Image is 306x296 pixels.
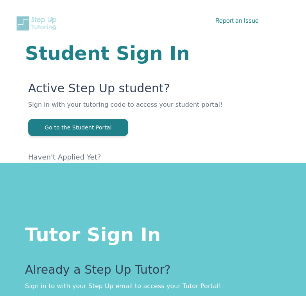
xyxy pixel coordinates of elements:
[215,16,259,24] a: Report an Issue
[28,153,101,161] a: Haven't Applied Yet?
[25,222,281,244] h1: Tutor Sign In
[28,100,281,119] p: Sign in with your tutoring code to access your student portal!
[28,124,128,131] a: Go to the Student Portal
[28,119,128,136] button: Go to the Student Portal
[16,16,59,31] img: Step Up Tutoring horizontal logo
[25,282,281,291] p: Sign in to with your Step Up email to access your Tutor Portal!
[25,263,281,282] p: Already a Step Up Tutor?
[25,44,281,63] h1: Student Sign In
[28,81,281,100] p: Active Step Up student?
